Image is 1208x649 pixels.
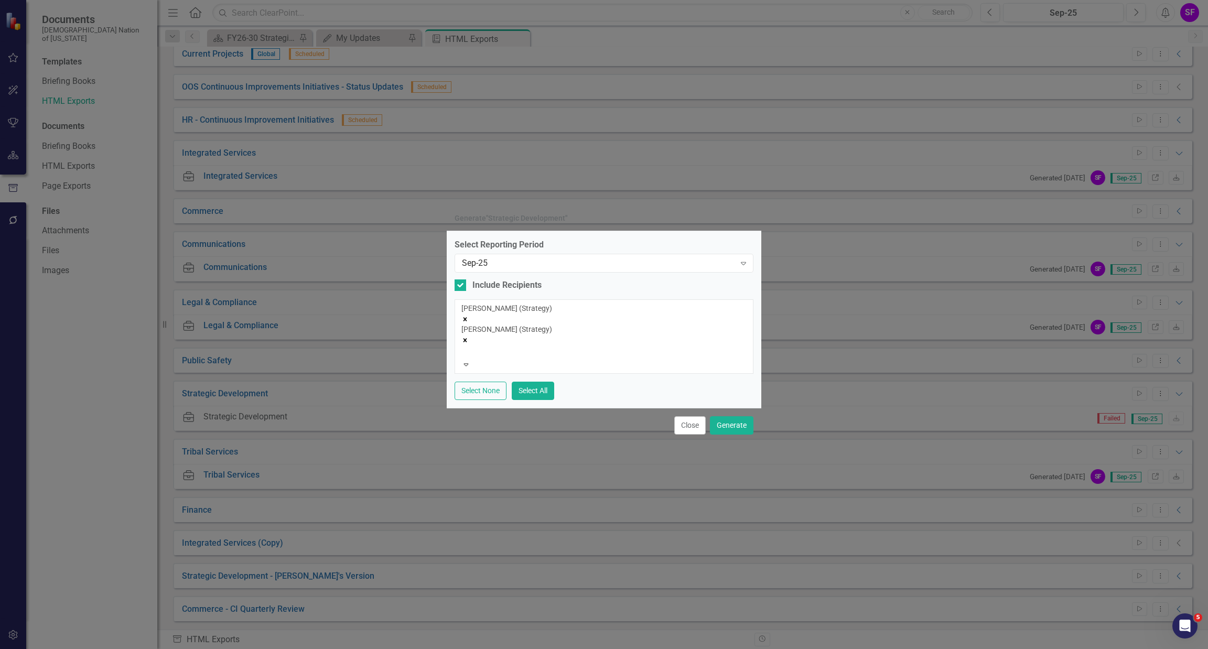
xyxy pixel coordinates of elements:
[455,214,567,222] div: Generate " Strategic Development "
[1172,613,1198,639] iframe: Intercom live chat
[710,416,753,435] button: Generate
[1194,613,1202,622] span: 5
[462,257,735,269] div: Sep-25
[461,303,747,313] div: [PERSON_NAME] (Strategy)
[461,324,747,334] div: [PERSON_NAME] (Strategy)
[512,382,554,400] button: Select All
[472,279,542,291] div: Include Recipients
[461,313,747,324] div: Remove Sheridan Burns (Strategy)
[461,334,747,345] div: Remove Sheriden Franks (Strategy)
[674,416,706,435] button: Close
[455,382,506,400] button: Select None
[455,239,753,251] label: Select Reporting Period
